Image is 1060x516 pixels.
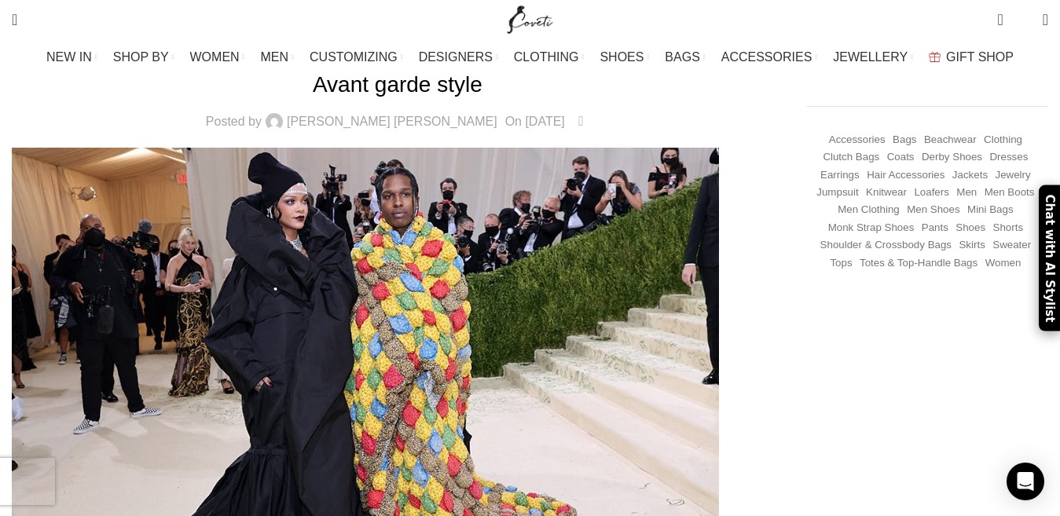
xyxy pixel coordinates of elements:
a: JEWELLERY [833,42,913,73]
a: Sweater (244 items) [992,238,1031,253]
a: MEN [261,42,294,73]
a: Jumpsuit (155 items) [816,185,858,200]
a: Shoes (294 items) [955,221,985,236]
a: Mini Bags (367 items) [967,203,1014,218]
a: Shoulder & Crossbody Bags (672 items) [820,238,952,253]
time: On [DATE] [505,115,565,128]
a: Site logo [504,12,556,25]
a: Hair Accessories (245 items) [867,168,944,183]
div: My Wishlist [1015,4,1031,35]
a: Knitwear (484 items) [866,185,907,200]
a: Tops (2,988 items) [830,256,852,271]
span: NEW IN [46,49,92,64]
a: Bags (1,744 items) [893,133,916,148]
a: Clutch Bags (155 items) [823,150,879,165]
a: NEW IN [46,42,97,73]
a: Men (1,906 items) [956,185,977,200]
span: DESIGNERS [419,49,493,64]
a: CUSTOMIZING [310,42,403,73]
a: BAGS [665,42,705,73]
a: [PERSON_NAME] [PERSON_NAME] [287,115,497,128]
a: Women (21,933 items) [985,256,1021,271]
a: Jewelry (408 items) [996,168,1031,183]
span: 0 [581,110,593,122]
a: Derby shoes (233 items) [922,150,982,165]
a: CLOTHING [514,42,585,73]
span: ACCESSORIES [721,49,812,64]
span: JEWELLERY [833,49,908,64]
a: SHOP BY [113,42,174,73]
img: GiftBag [929,52,941,62]
a: Coats (417 items) [887,150,915,165]
a: WOMEN [190,42,245,73]
a: Jackets (1,198 items) [952,168,988,183]
a: Men Boots (296 items) [985,185,1035,200]
a: Accessories (745 items) [829,133,886,148]
a: Dresses (9,676 items) [989,150,1028,165]
a: DESIGNERS [419,42,498,73]
a: Beachwear (451 items) [924,133,977,148]
a: Clothing (18,677 items) [984,133,1022,148]
span: GIFT SHOP [946,49,1014,64]
span: 0 [1018,16,1030,27]
a: Men Clothing (418 items) [838,203,900,218]
span: SHOES [600,49,644,64]
a: GIFT SHOP [929,42,1014,73]
span: CLOTHING [514,49,579,64]
a: Loafers (193 items) [914,185,948,200]
a: Pants (1,359 items) [922,221,948,236]
div: Open Intercom Messenger [1007,463,1044,500]
a: ACCESSORIES [721,42,818,73]
a: SHOES [600,42,649,73]
span: SHOP BY [113,49,169,64]
a: 0 [573,112,589,132]
a: Monk strap shoes (262 items) [828,221,915,236]
span: BAGS [665,49,699,64]
span: WOMEN [190,49,240,64]
a: Shorts (322 items) [993,221,1024,236]
a: Men Shoes (1,372 items) [907,203,959,218]
img: author-avatar [266,113,283,130]
span: Posted by [206,115,262,128]
a: Totes & Top-Handle Bags (361 items) [860,256,977,271]
span: 0 [999,8,1010,20]
a: Earrings (184 items) [820,168,860,183]
div: Main navigation [4,42,1056,73]
span: MEN [261,49,289,64]
span: CUSTOMIZING [310,49,398,64]
a: Search [4,4,25,35]
a: 0 [989,4,1010,35]
a: Skirts (1,049 items) [959,238,985,253]
h1: Avant garde style [12,69,783,100]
